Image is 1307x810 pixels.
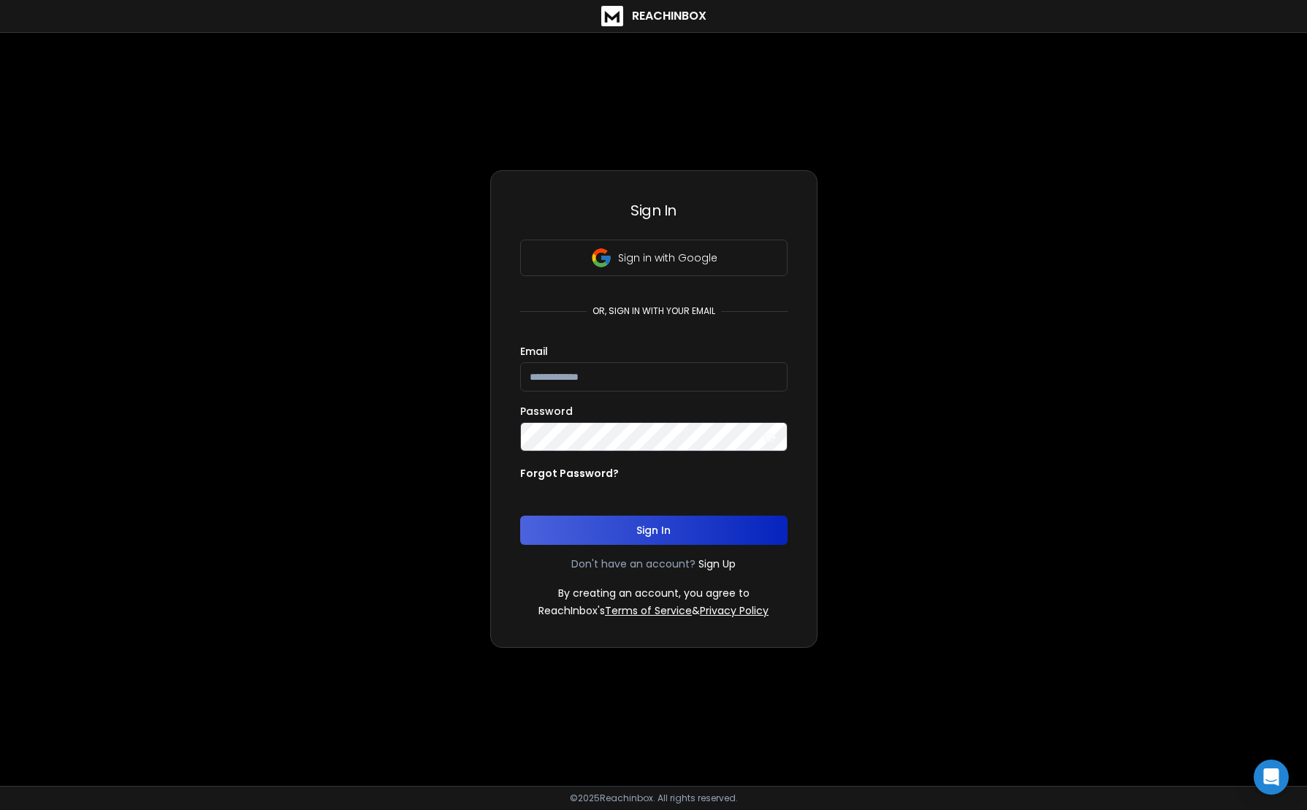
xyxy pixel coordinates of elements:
h3: Sign In [520,200,788,221]
a: Privacy Policy [700,603,769,618]
p: © 2025 Reachinbox. All rights reserved. [570,792,738,804]
p: Forgot Password? [520,466,619,481]
h1: ReachInbox [632,7,706,25]
img: logo [601,6,623,26]
div: Open Intercom Messenger [1254,760,1289,795]
p: or, sign in with your email [587,305,721,317]
p: ReachInbox's & [538,603,769,618]
p: By creating an account, you agree to [558,586,750,600]
p: Don't have an account? [571,557,696,571]
p: Sign in with Google [618,251,717,265]
a: ReachInbox [601,6,706,26]
button: Sign in with Google [520,240,788,276]
button: Sign In [520,516,788,545]
a: Terms of Service [605,603,692,618]
label: Email [520,346,548,356]
a: Sign Up [698,557,736,571]
label: Password [520,406,573,416]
